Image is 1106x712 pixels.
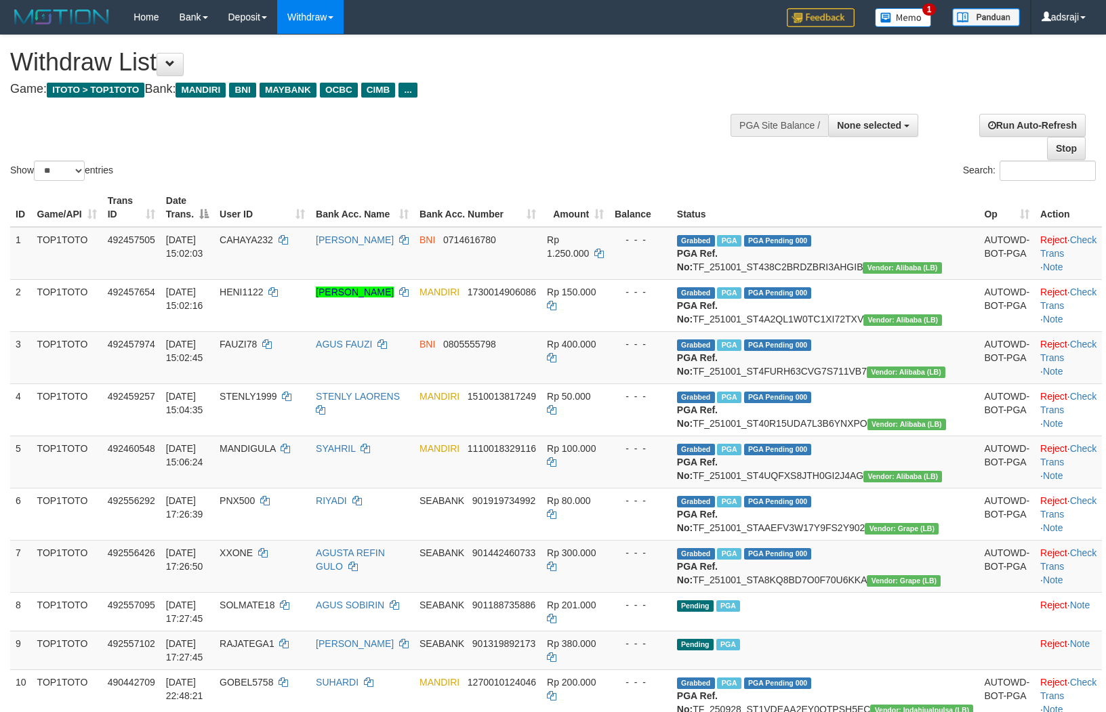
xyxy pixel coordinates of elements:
[744,339,812,351] span: PGA Pending
[32,227,102,280] td: TOP1TOTO
[468,287,536,297] span: Copy 1730014906086 to clipboard
[615,337,666,351] div: - - -
[220,600,274,610] span: SOLMATE18
[717,339,741,351] span: Marked by adsraji
[677,561,718,585] b: PGA Ref. No:
[1035,188,1102,227] th: Action
[979,114,1086,137] a: Run Auto-Refresh
[677,677,715,689] span: Grabbed
[32,279,102,331] td: TOP1TOTO
[1035,383,1102,436] td: · ·
[717,287,741,299] span: Marked by adsraji
[419,677,459,688] span: MANDIRI
[166,600,203,624] span: [DATE] 17:27:45
[1040,339,1097,363] a: Check Trans
[615,494,666,507] div: - - -
[260,83,316,98] span: MAYBANK
[1035,631,1102,669] td: ·
[316,287,394,297] a: [PERSON_NAME]
[443,234,496,245] span: Copy 0714616780 to clipboard
[1040,234,1067,245] a: Reject
[547,234,589,259] span: Rp 1.250.000
[744,235,812,247] span: PGA Pending
[716,600,740,612] span: Marked by adsraji
[108,287,155,297] span: 492457654
[867,419,946,430] span: Vendor URL: https://dashboard.q2checkout.com/secure
[10,488,32,540] td: 6
[1040,638,1067,649] a: Reject
[677,339,715,351] span: Grabbed
[34,161,85,181] select: Showentries
[220,443,275,454] span: MANDIGULA
[922,3,937,16] span: 1
[468,443,536,454] span: Copy 1110018329116 to clipboard
[1043,522,1063,533] a: Note
[677,496,715,507] span: Grabbed
[1040,677,1097,701] a: Check Trans
[10,592,32,631] td: 8
[166,443,203,467] span: [DATE] 15:06:24
[32,488,102,540] td: TOP1TOTO
[10,540,32,592] td: 7
[166,287,203,311] span: [DATE] 15:02:16
[108,234,155,245] span: 492457505
[316,339,372,350] a: AGUS FAUZI
[672,188,979,227] th: Status
[10,436,32,488] td: 5
[615,637,666,650] div: - - -
[10,383,32,436] td: 4
[863,262,941,274] span: Vendor URL: https://dashboard.q2checkout.com/secure
[1040,339,1067,350] a: Reject
[867,575,941,587] span: Vendor URL: https://dashboard.q2checkout.com/secure
[10,631,32,669] td: 9
[787,8,855,27] img: Feedback.jpg
[316,391,400,402] a: STENLY LAORENS
[176,83,226,98] span: MANDIRI
[744,496,812,507] span: PGA Pending
[419,547,464,558] span: SEABANK
[547,677,596,688] span: Rp 200.000
[1040,547,1097,572] a: Check Trans
[677,287,715,299] span: Grabbed
[220,287,264,297] span: HENI1122
[472,495,535,506] span: Copy 901919734992 to clipboard
[672,279,979,331] td: TF_251001_ST4A2QL1W0TC1XI72TXV
[609,188,672,227] th: Balance
[677,404,718,429] b: PGA Ref. No:
[541,188,609,227] th: Amount: activate to sort column ascending
[672,540,979,592] td: TF_251001_STA8KQ8BD7O0F70U6KKA
[677,600,714,612] span: Pending
[166,547,203,572] span: [DATE] 17:26:50
[1040,495,1097,520] a: Check Trans
[1040,287,1067,297] a: Reject
[1047,137,1086,160] a: Stop
[32,540,102,592] td: TOP1TOTO
[547,443,596,454] span: Rp 100.000
[615,390,666,403] div: - - -
[875,8,932,27] img: Button%20Memo.svg
[677,548,715,560] span: Grabbed
[615,233,666,247] div: - - -
[744,548,812,560] span: PGA Pending
[472,638,535,649] span: Copy 901319892173 to clipboard
[1043,574,1063,585] a: Note
[229,83,255,98] span: BNI
[32,188,102,227] th: Game/API: activate to sort column ascending
[419,391,459,402] span: MANDIRI
[472,547,535,558] span: Copy 901442460733 to clipboard
[419,638,464,649] span: SEABANK
[419,287,459,297] span: MANDIRI
[1040,547,1067,558] a: Reject
[717,235,741,247] span: Marked by adsraji
[1040,391,1097,415] a: Check Trans
[47,83,144,98] span: ITOTO > TOP1TOTO
[10,279,32,331] td: 2
[1035,331,1102,383] td: · ·
[419,443,459,454] span: MANDIRI
[1000,161,1096,181] input: Search:
[677,300,718,324] b: PGA Ref. No:
[979,331,1035,383] td: AUTOWD-BOT-PGA
[731,114,828,137] div: PGA Site Balance /
[979,488,1035,540] td: AUTOWD-BOT-PGA
[672,331,979,383] td: TF_251001_ST4FURH63CVG7S711VB7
